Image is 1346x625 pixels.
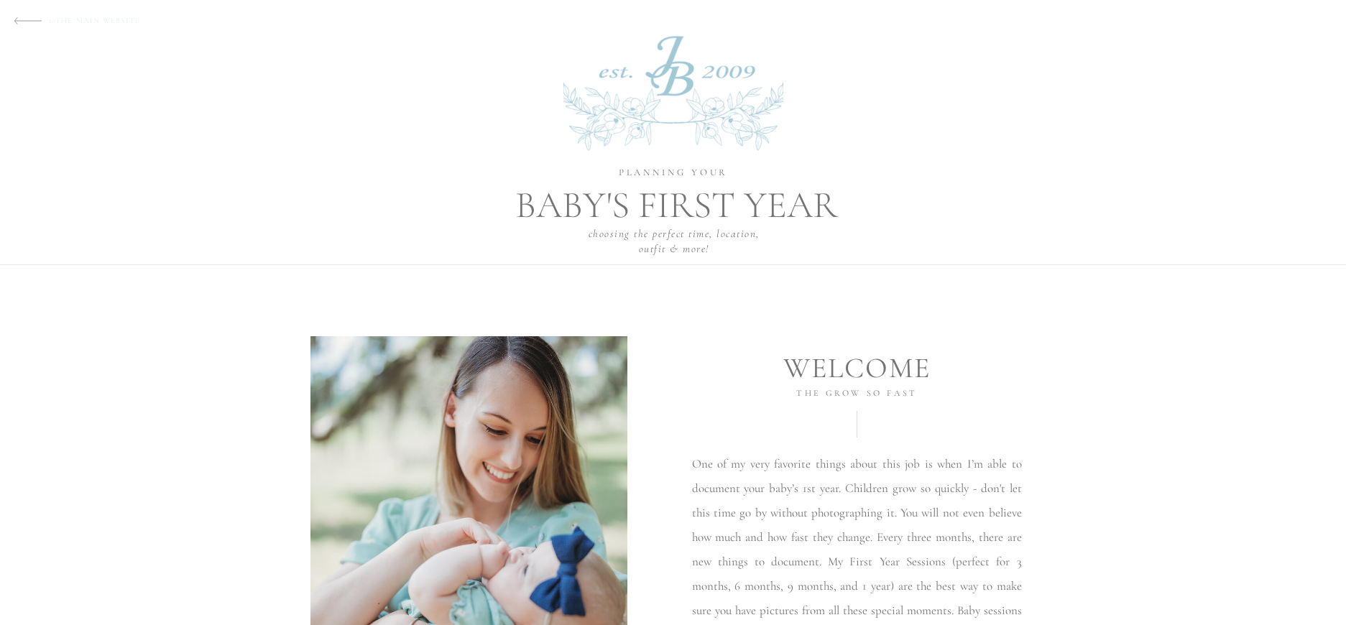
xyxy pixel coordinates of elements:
p: choosing the perfect time, location, outfit & More! [584,226,765,269]
a: toTHE MAIN WEBSITE [49,13,174,24]
h2: welcome [765,351,949,379]
p: THE MAIN WEBSITE [49,13,174,24]
p: PLANNING YOUR [533,166,815,188]
h1: BABY'S FIRST YEAR [471,187,882,236]
p: THE GROW SO FAST [710,387,1005,400]
i: to [49,16,55,25]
